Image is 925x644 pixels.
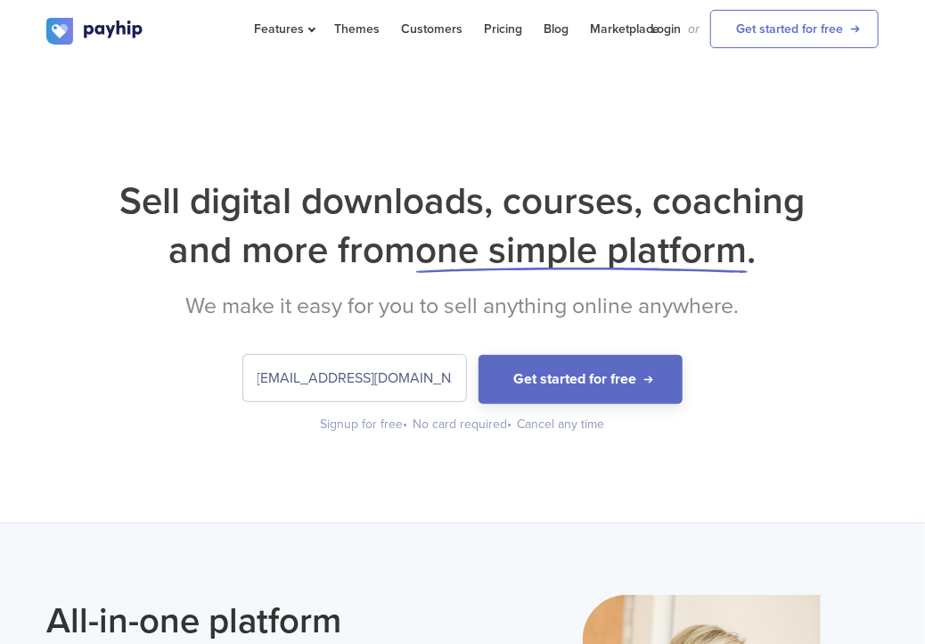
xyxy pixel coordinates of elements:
[404,417,408,432] span: •
[46,177,879,275] h1: Sell digital downloads, courses, coaching and more from
[46,293,879,319] h2: We make it easy for you to sell anything online anywhere.
[710,10,879,48] a: Get started for free
[479,355,683,404] button: Get started for free
[416,227,748,273] span: one simple platform
[243,355,466,401] input: Enter your email address
[413,416,514,433] div: No card required
[321,416,410,433] div: Signup for free
[46,18,144,45] img: logo.svg
[254,21,313,37] span: Features
[518,416,605,433] div: Cancel any time
[508,417,512,432] span: •
[748,227,757,273] span: .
